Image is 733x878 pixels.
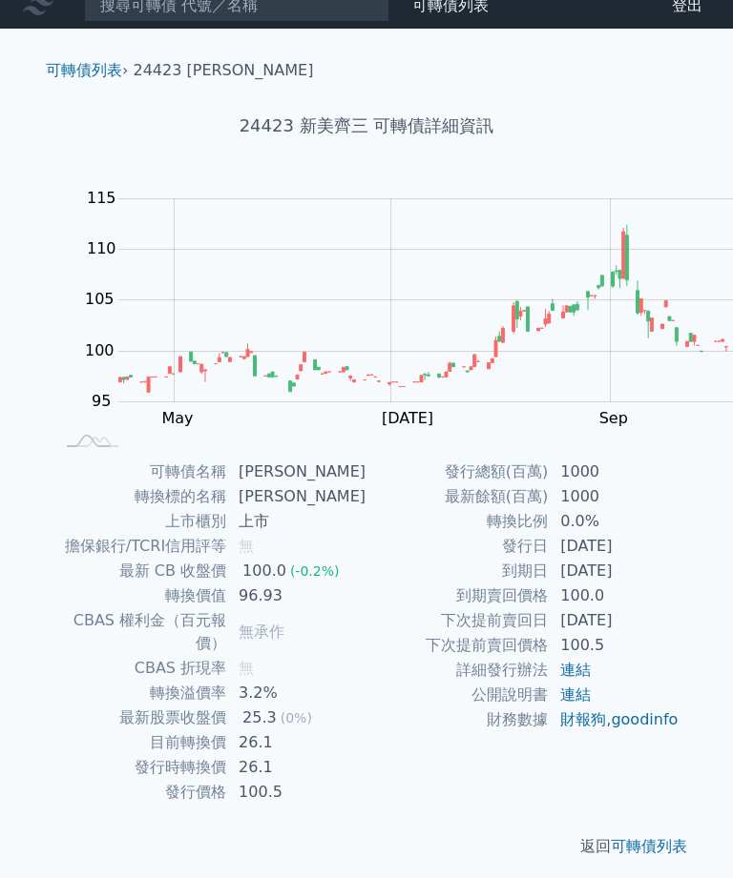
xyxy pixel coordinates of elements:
td: [PERSON_NAME] [227,484,366,509]
td: 發行日 [366,534,549,559]
td: [DATE] [549,608,680,633]
tspan: [DATE] [382,409,433,427]
td: 到期賣回價格 [366,583,549,608]
td: 轉換標的名稱 [53,484,227,509]
a: 連結 [560,685,591,704]
tspan: 105 [85,290,115,308]
td: 財務數據 [366,707,549,732]
div: 100.0 [239,560,290,582]
td: 擔保銀行/TCRI信用評等 [53,534,227,559]
h1: 24423 新美齊三 可轉債詳細資訊 [31,112,702,139]
td: 發行價格 [53,780,227,805]
td: 100.5 [549,633,680,658]
td: 目前轉換價 [53,730,227,755]
a: goodinfo [611,710,678,728]
p: 返回 [31,835,702,858]
td: 詳細發行辦法 [366,658,549,683]
tspan: 110 [87,239,116,257]
td: 下次提前賣回日 [366,608,549,633]
td: CBAS 折現率 [53,656,227,681]
span: (-0.2%) [290,563,340,579]
span: (0%) [281,710,312,725]
a: 可轉債列表 [46,61,122,79]
li: 24423 [PERSON_NAME] [134,59,314,82]
td: 發行時轉換價 [53,755,227,780]
span: 無承作 [239,623,284,641]
tspan: May [161,409,193,427]
span: 無 [239,659,254,677]
tspan: 100 [85,341,115,359]
td: 可轉債名稱 [53,459,227,484]
td: 最新股票收盤價 [53,705,227,730]
td: , [549,707,680,732]
a: 財報狗 [560,710,606,728]
td: 0.0% [549,509,680,534]
a: 連結 [560,661,591,679]
td: 26.1 [227,755,366,780]
td: 轉換溢價率 [53,681,227,705]
td: 發行總額(百萬) [366,459,549,484]
td: [DATE] [549,559,680,583]
td: [DATE] [549,534,680,559]
td: 最新 CB 收盤價 [53,559,227,583]
td: 1000 [549,484,680,509]
td: 3.2% [227,681,366,705]
td: 96.93 [227,583,366,608]
a: 可轉債列表 [611,837,687,855]
td: 100.5 [227,780,366,805]
td: 轉換比例 [366,509,549,534]
td: CBAS 權利金（百元報價） [53,608,227,656]
div: 25.3 [239,706,281,729]
td: 公開說明書 [366,683,549,707]
td: 上市 [227,509,366,534]
td: 下次提前賣回價格 [366,633,549,658]
tspan: 95 [92,392,111,410]
td: 1000 [549,459,680,484]
td: 最新餘額(百萬) [366,484,549,509]
td: [PERSON_NAME] [227,459,366,484]
td: 100.0 [549,583,680,608]
span: 無 [239,537,254,555]
li: › [46,59,128,82]
td: 到期日 [366,559,549,583]
tspan: 115 [87,189,116,207]
td: 轉換價值 [53,583,227,608]
tspan: Sep [599,409,628,427]
td: 26.1 [227,730,366,755]
td: 上市櫃別 [53,509,227,534]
